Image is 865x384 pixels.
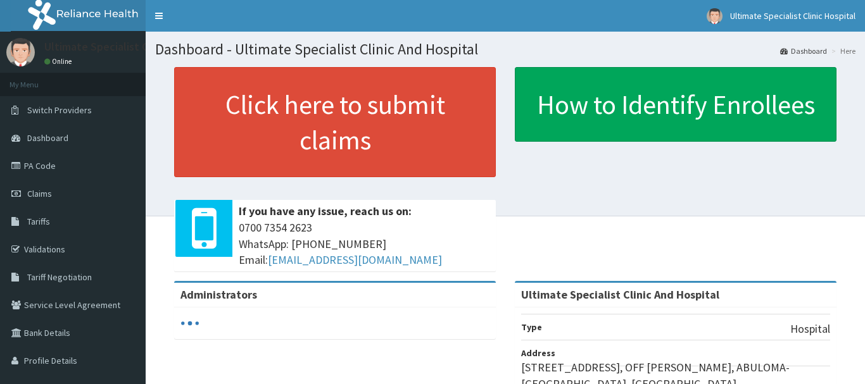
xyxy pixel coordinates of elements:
h1: Dashboard - Ultimate Specialist Clinic And Hospital [155,41,856,58]
img: User Image [707,8,723,24]
p: Ultimate Specialist Clinic Hospital [44,41,213,53]
b: If you have any issue, reach us on: [239,204,412,218]
a: How to Identify Enrollees [515,67,837,142]
span: Ultimate Specialist Clinic Hospital [730,10,856,22]
span: Claims [27,188,52,199]
a: Online [44,57,75,66]
img: User Image [6,38,35,66]
p: Hospital [790,321,830,337]
span: Dashboard [27,132,68,144]
a: [EMAIL_ADDRESS][DOMAIN_NAME] [268,252,442,267]
b: Administrators [180,287,257,302]
b: Address [521,347,555,359]
a: Click here to submit claims [174,67,496,177]
strong: Ultimate Specialist Clinic And Hospital [521,287,719,302]
span: Switch Providers [27,104,92,116]
b: Type [521,321,542,333]
span: Tariff Negotiation [27,271,92,283]
svg: audio-loading [180,314,199,333]
span: Tariffs [27,216,50,227]
li: Here [828,46,856,56]
span: 0700 7354 2623 WhatsApp: [PHONE_NUMBER] Email: [239,220,489,268]
a: Dashboard [780,46,827,56]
